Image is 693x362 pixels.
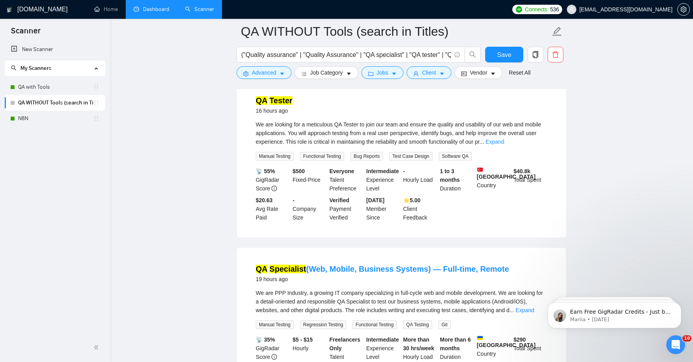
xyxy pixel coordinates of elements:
span: copy [528,51,543,58]
b: Everyone [330,168,354,174]
b: $5 - $15 [293,336,313,343]
span: folder [368,71,374,77]
b: Intermediate [366,168,399,174]
span: caret-down [279,71,285,77]
mark: QA [256,265,267,273]
div: 19 hours ago [256,274,509,284]
div: Duration [438,167,475,193]
mark: Tester [269,96,293,105]
span: ... [479,139,484,145]
span: We are looking for a meticulous QA Tester to join our team and ensure the quality and usability o... [256,121,541,145]
span: Git [438,320,451,329]
a: QA Tester [256,96,292,105]
a: N8N [18,111,93,126]
a: dashboardDashboard [134,6,169,13]
img: upwork-logo.png [516,6,522,13]
b: ⭐️ 5.00 [403,197,420,203]
span: My Scanners [20,65,51,71]
img: 🇺🇦 [477,335,483,341]
span: caret-down [490,71,496,77]
img: 🇹🇷 [477,167,483,172]
a: Reset All [509,68,530,77]
span: Functional Testing [300,152,345,161]
span: Connects: [525,5,548,14]
span: search [465,51,480,58]
button: settingAdvancedcaret-down [236,66,291,79]
span: holder [93,100,99,106]
b: $ 40.8k [513,168,530,174]
li: QA WITHOUT Tools (search in Titles) [5,95,105,111]
b: - [293,197,295,203]
b: 📡 55% [256,168,275,174]
b: Freelancers Only [330,336,361,351]
span: My Scanners [11,65,51,71]
span: bars [301,71,307,77]
span: Advanced [252,68,276,77]
mark: QA [256,96,267,105]
a: New Scanner [11,42,99,57]
iframe: Intercom notifications message [536,286,693,341]
span: Scanner [5,25,47,42]
mark: Specialist [269,265,306,273]
div: Company Size [291,196,328,222]
span: holder [93,84,99,90]
div: We are looking for a meticulous QA Tester to join our team and ensure the quality and usability o... [256,120,547,146]
span: Save [497,50,511,60]
b: More than 30 hrs/week [403,336,434,351]
span: edit [552,26,562,37]
div: Payment Verified [328,196,365,222]
div: Hourly Load [401,167,438,193]
button: Save [485,47,523,62]
span: info-circle [455,52,460,57]
b: - [403,168,405,174]
b: More than 6 months [440,336,471,351]
div: We are PPP Industry, a growing IT company specializing in full-cycle web and mobile development. ... [256,289,547,314]
b: $ 500 [293,168,305,174]
span: QA Testing [403,320,432,329]
a: Expand [486,139,504,145]
button: userClientcaret-down [407,66,451,79]
span: search [11,65,16,71]
span: caret-down [346,71,352,77]
img: logo [7,4,12,16]
span: info-circle [271,354,277,360]
span: 10 [682,335,691,342]
button: folderJobscaret-down [361,66,404,79]
li: New Scanner [5,42,105,57]
b: 📡 35% [256,336,275,343]
button: setting [677,3,690,16]
span: Client [422,68,436,77]
span: ... [510,307,514,313]
li: QA with Tools [5,79,105,95]
b: $ 290 [513,336,526,343]
span: Software QA [439,152,472,161]
span: 536 [550,5,559,14]
input: Search Freelance Jobs... [241,50,451,60]
span: user [569,7,574,12]
button: copy [528,47,543,62]
button: barsJob Categorycaret-down [295,66,358,79]
b: Intermediate [366,336,399,343]
b: [GEOGRAPHIC_DATA] [477,335,536,348]
a: QA with Tools [18,79,93,95]
div: Talent Preference [328,167,365,193]
span: delete [548,51,563,58]
span: double-left [93,344,101,351]
button: search [465,47,480,62]
a: Expand [515,307,534,313]
div: Avg Rate Paid [254,196,291,222]
div: Total Spent [512,167,549,193]
span: Manual Testing [256,152,294,161]
a: homeHome [94,6,118,13]
a: QA WITHOUT Tools (search in Titles) [18,95,93,111]
span: user [413,71,419,77]
span: setting [243,71,249,77]
div: Client Feedback [401,196,438,222]
a: setting [677,6,690,13]
b: 1 to 3 months [440,168,460,183]
li: N8N [5,111,105,126]
span: caret-down [391,71,397,77]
